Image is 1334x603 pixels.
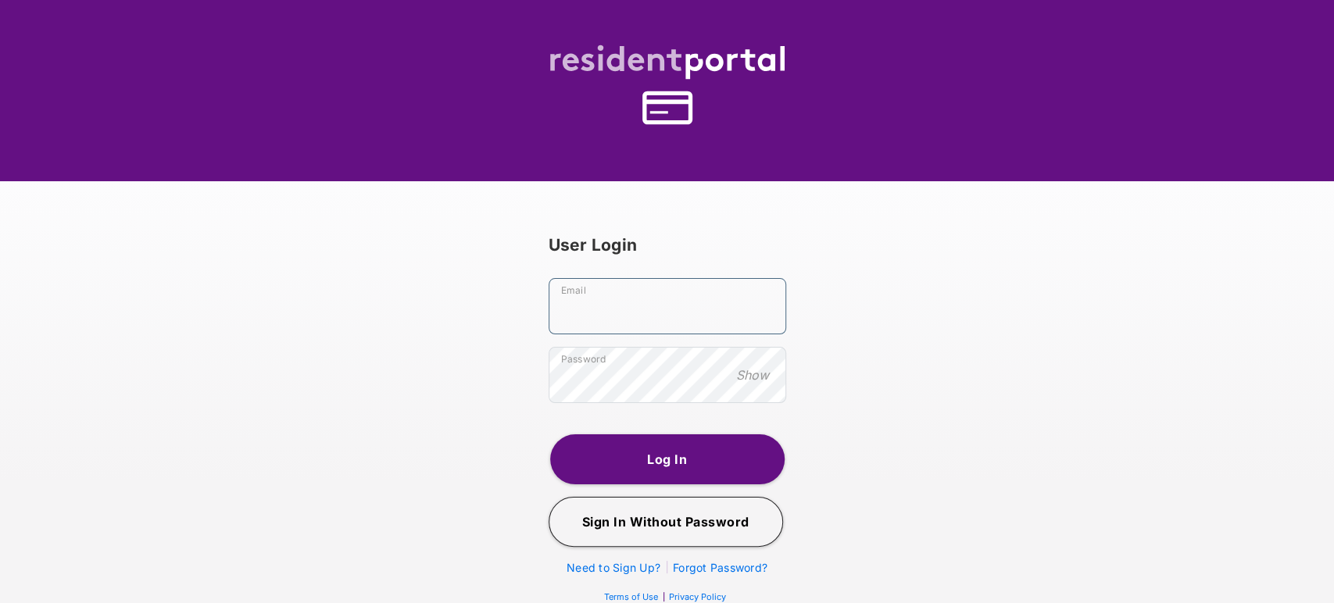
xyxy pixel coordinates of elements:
[673,561,767,574] a: Forgot Password?
[549,235,637,255] span: User Login
[604,591,658,602] button: Terms of Use
[664,591,731,603] button: Privacy Policy
[731,366,774,384] button: Show
[567,561,660,574] a: Need to Sign Up?
[550,434,785,484] button: Log In
[549,497,783,547] button: Sign In Without Password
